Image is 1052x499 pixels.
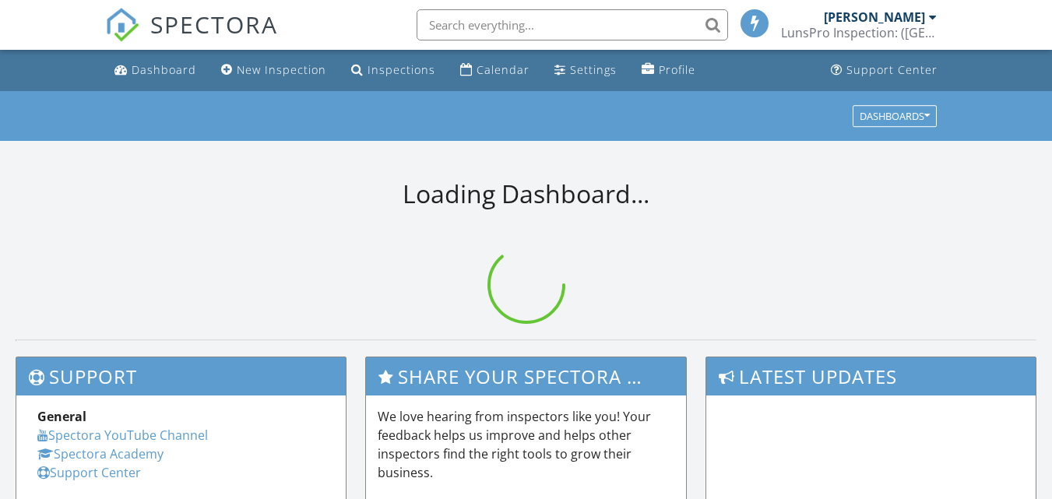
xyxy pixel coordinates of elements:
[570,62,617,77] div: Settings
[706,357,1036,395] h3: Latest Updates
[825,56,944,85] a: Support Center
[37,464,141,481] a: Support Center
[16,357,346,395] h3: Support
[548,56,623,85] a: Settings
[860,111,930,121] div: Dashboards
[454,56,536,85] a: Calendar
[215,56,332,85] a: New Inspection
[366,357,686,395] h3: Share Your Spectora Experience
[105,21,278,54] a: SPECTORA
[659,62,695,77] div: Profile
[150,8,278,40] span: SPECTORA
[477,62,530,77] div: Calendar
[635,56,702,85] a: Profile
[37,408,86,425] strong: General
[378,407,674,482] p: We love hearing from inspectors like you! Your feedback helps us improve and helps other inspecto...
[237,62,326,77] div: New Inspection
[368,62,435,77] div: Inspections
[105,8,139,42] img: The Best Home Inspection Software - Spectora
[824,9,925,25] div: [PERSON_NAME]
[37,445,164,462] a: Spectora Academy
[37,427,208,444] a: Spectora YouTube Channel
[108,56,202,85] a: Dashboard
[853,105,937,127] button: Dashboards
[345,56,442,85] a: Inspections
[846,62,938,77] div: Support Center
[781,25,937,40] div: LunsPro Inspection: (Atlanta)
[417,9,728,40] input: Search everything...
[132,62,196,77] div: Dashboard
